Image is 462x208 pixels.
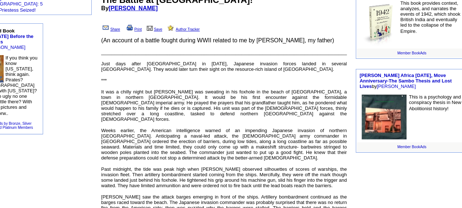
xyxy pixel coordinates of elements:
a: Save [146,27,162,31]
a: Member BookAds [397,145,426,149]
font: This book provides context, analyzes, and narrates the events of 1942, which shook British India ... [400,0,460,34]
a: Author Tracker [166,27,200,31]
font: Just days after [GEOGRAPHIC_DATA] in [DATE], Japanese invasion forces landed in several [GEOGRAPH... [101,61,347,72]
b: By [101,5,163,11]
font: (An account of a battle fought during WWII related to me by [PERSON_NAME], my father) [101,37,334,43]
a: Print [125,27,142,31]
font: Past midnight, the tide was peak high when [PERSON_NAME] observed silhouettes of scores of warshi... [101,166,347,188]
a: Member BookAds [397,51,426,55]
font: _____________________________________________________________________________________________ [101,50,347,55]
a: [PERSON_NAME] [377,84,416,89]
font: This is a psychology and conspiracy thesis in New Abolitionist history! [409,94,461,111]
img: library.gif [146,25,154,31]
img: alert.jpg [168,25,174,31]
img: 79942.jpg [361,0,398,46]
font: It was a chilly night but [PERSON_NAME] was sweating in his foxhole in the beach of [GEOGRAPHIC_D... [101,89,347,122]
a: [PERSON_NAME] [108,5,157,11]
a: Share [101,27,120,31]
img: 68266.jpg [361,94,407,140]
a: [PERSON_NAME] Africa [DATE], Move Anniversary-The Sambo Thesis and Lost Lives [359,73,451,89]
img: print.gif [127,25,133,31]
font: Weeks earlier, the American intelligence warned of an impending Japanese invasion of northern [GE... [101,128,347,161]
font: by [359,73,451,89]
img: share_page.gif [103,25,109,31]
